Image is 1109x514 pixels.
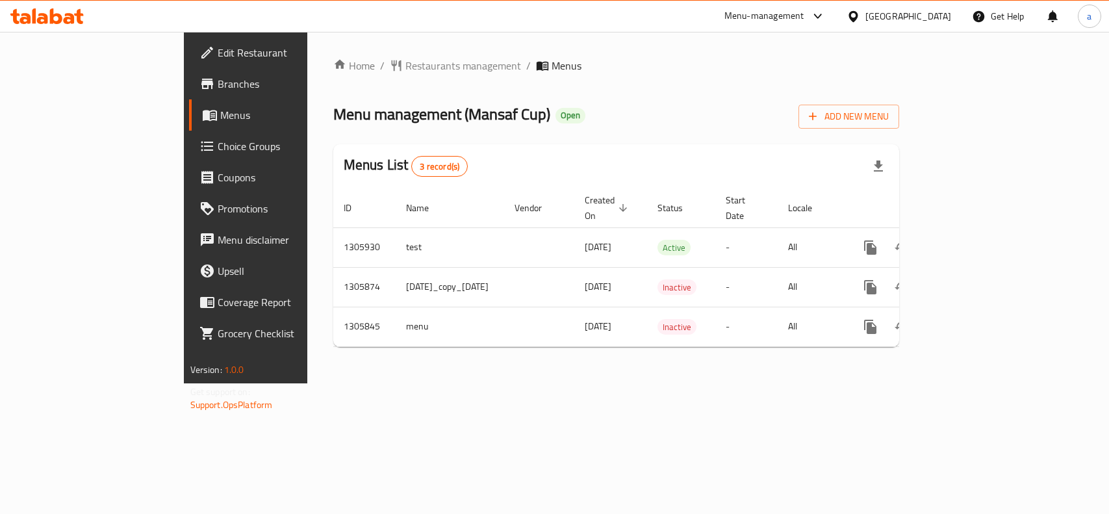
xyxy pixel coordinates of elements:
[515,200,559,216] span: Vendor
[778,227,845,267] td: All
[863,151,894,182] div: Export file
[189,162,369,193] a: Coupons
[190,396,273,413] a: Support.OpsPlatform
[715,227,778,267] td: -
[333,99,550,129] span: Menu management ( Mansaf Cup )
[190,383,250,400] span: Get support on:
[218,232,359,248] span: Menu disclaimer
[555,110,585,121] span: Open
[189,37,369,68] a: Edit Restaurant
[886,272,917,303] button: Change Status
[405,58,521,73] span: Restaurants management
[657,280,696,295] span: Inactive
[189,193,369,224] a: Promotions
[585,278,611,295] span: [DATE]
[715,307,778,346] td: -
[333,58,900,73] nav: breadcrumb
[380,58,385,73] li: /
[220,107,359,123] span: Menus
[390,58,521,73] a: Restaurants management
[396,307,504,346] td: menu
[886,232,917,263] button: Change Status
[412,161,467,173] span: 3 record(s)
[855,272,886,303] button: more
[657,279,696,295] div: Inactive
[344,200,368,216] span: ID
[788,200,829,216] span: Locale
[526,58,531,73] li: /
[585,318,611,335] span: [DATE]
[845,188,990,228] th: Actions
[218,45,359,60] span: Edit Restaurant
[189,255,369,287] a: Upsell
[189,287,369,318] a: Coverage Report
[396,267,504,307] td: [DATE]_copy_[DATE]
[396,227,504,267] td: test
[406,200,446,216] span: Name
[218,170,359,185] span: Coupons
[224,361,244,378] span: 1.0.0
[657,319,696,335] div: Inactive
[189,99,369,131] a: Menus
[218,201,359,216] span: Promotions
[585,192,631,224] span: Created On
[218,138,359,154] span: Choice Groups
[809,109,889,125] span: Add New Menu
[778,267,845,307] td: All
[189,318,369,349] a: Grocery Checklist
[218,326,359,341] span: Grocery Checklist
[798,105,899,129] button: Add New Menu
[189,131,369,162] a: Choice Groups
[218,263,359,279] span: Upsell
[1087,9,1091,23] span: a
[189,224,369,255] a: Menu disclaimer
[778,307,845,346] td: All
[855,232,886,263] button: more
[552,58,581,73] span: Menus
[189,68,369,99] a: Branches
[190,361,222,378] span: Version:
[344,155,468,177] h2: Menus List
[657,320,696,335] span: Inactive
[726,192,762,224] span: Start Date
[886,311,917,342] button: Change Status
[855,311,886,342] button: more
[218,294,359,310] span: Coverage Report
[865,9,951,23] div: [GEOGRAPHIC_DATA]
[218,76,359,92] span: Branches
[657,240,691,255] span: Active
[411,156,468,177] div: Total records count
[333,188,990,347] table: enhanced table
[715,267,778,307] td: -
[657,200,700,216] span: Status
[555,108,585,123] div: Open
[724,8,804,24] div: Menu-management
[585,238,611,255] span: [DATE]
